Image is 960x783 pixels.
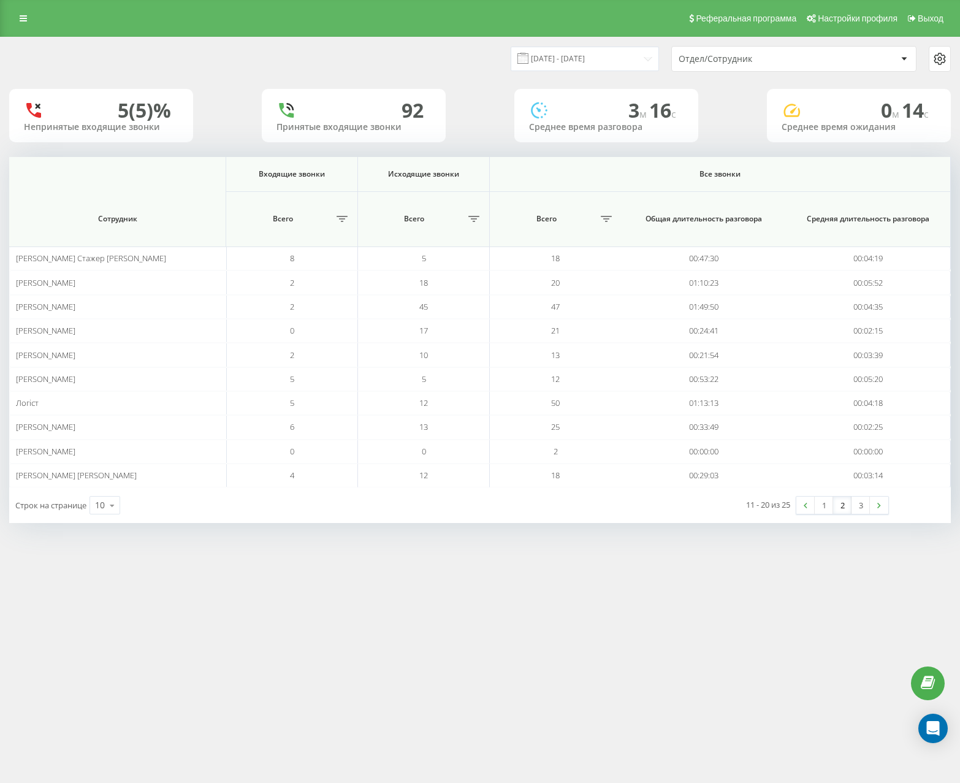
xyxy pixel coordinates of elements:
[851,497,870,514] a: 3
[786,319,951,343] td: 00:02:15
[902,97,929,123] span: 14
[290,446,294,457] span: 0
[290,253,294,264] span: 8
[551,421,560,432] span: 25
[786,246,951,270] td: 00:04:19
[419,301,428,312] span: 45
[551,253,560,264] span: 18
[622,246,787,270] td: 00:47:30
[551,349,560,361] span: 13
[622,415,787,439] td: 00:33:49
[276,122,431,132] div: Принятые входящие звонки
[786,415,951,439] td: 00:02:25
[924,107,929,121] span: c
[290,397,294,408] span: 5
[529,122,684,132] div: Среднее время разговора
[16,301,75,312] span: [PERSON_NAME]
[16,325,75,336] span: [PERSON_NAME]
[24,122,178,132] div: Непринятые входящие звонки
[649,97,676,123] span: 16
[622,391,787,415] td: 01:13:13
[622,367,787,391] td: 00:53:22
[635,214,772,224] span: Общая длительность разговора
[622,440,787,464] td: 00:00:00
[370,169,477,179] span: Исходящие звонки
[290,470,294,481] span: 4
[422,373,426,384] span: 5
[786,343,951,367] td: 00:03:39
[786,391,951,415] td: 00:04:18
[622,343,787,367] td: 00:21:54
[496,214,596,224] span: Всего
[551,325,560,336] span: 21
[16,349,75,361] span: [PERSON_NAME]
[16,253,166,264] span: [PERSON_NAME] Стажер [PERSON_NAME]
[95,499,105,511] div: 10
[419,277,428,288] span: 18
[892,107,902,121] span: м
[290,421,294,432] span: 6
[815,497,833,514] a: 1
[290,325,294,336] span: 0
[800,214,937,224] span: Средняя длительность разговора
[402,99,424,122] div: 92
[419,325,428,336] span: 17
[786,295,951,319] td: 00:04:35
[554,446,558,457] span: 2
[551,373,560,384] span: 12
[679,54,825,64] div: Отдел/Сотрудник
[622,270,787,294] td: 01:10:23
[639,107,649,121] span: м
[881,97,902,123] span: 0
[833,497,851,514] a: 2
[290,301,294,312] span: 2
[551,277,560,288] span: 20
[671,107,676,121] span: c
[419,349,428,361] span: 10
[419,421,428,432] span: 13
[16,277,75,288] span: [PERSON_NAME]
[419,397,428,408] span: 12
[551,470,560,481] span: 18
[26,214,210,224] span: Сотрудник
[16,470,137,481] span: [PERSON_NAME] [PERSON_NAME]
[622,295,787,319] td: 01:49:50
[628,97,649,123] span: 3
[782,122,936,132] div: Среднее время ожидания
[918,714,948,743] div: Open Intercom Messenger
[16,421,75,432] span: [PERSON_NAME]
[15,500,86,511] span: Строк на странице
[551,397,560,408] span: 50
[746,498,790,511] div: 11 - 20 из 25
[290,349,294,361] span: 2
[364,214,464,224] span: Всего
[786,367,951,391] td: 00:05:20
[16,373,75,384] span: [PERSON_NAME]
[16,397,39,408] span: Логіст
[422,446,426,457] span: 0
[118,99,171,122] div: 5 (5)%
[622,319,787,343] td: 00:24:41
[818,13,897,23] span: Настройки профиля
[786,270,951,294] td: 00:05:52
[16,446,75,457] span: [PERSON_NAME]
[918,13,943,23] span: Выход
[232,214,332,224] span: Всего
[422,253,426,264] span: 5
[290,277,294,288] span: 2
[519,169,922,179] span: Все звонки
[622,464,787,487] td: 00:29:03
[551,301,560,312] span: 47
[419,470,428,481] span: 12
[786,464,951,487] td: 00:03:14
[696,13,796,23] span: Реферальная программа
[786,440,951,464] td: 00:00:00
[290,373,294,384] span: 5
[238,169,345,179] span: Входящие звонки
